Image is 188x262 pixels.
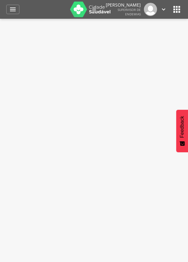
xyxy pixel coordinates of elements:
i:  [90,6,98,13]
a:  [90,3,98,16]
a:  [160,3,167,16]
a:  [6,5,19,14]
i:  [172,4,182,14]
i:  [9,6,17,13]
span: Supervisor de Endemias [118,8,141,16]
button: Feedback - Mostrar pesquisa [176,110,188,152]
span: Feedback [179,116,185,138]
i:  [160,6,167,13]
p: [PERSON_NAME] [106,3,141,7]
